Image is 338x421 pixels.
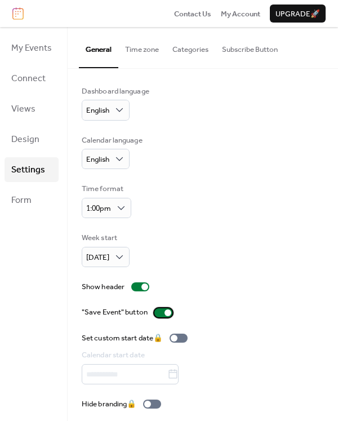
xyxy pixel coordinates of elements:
div: Time format [82,183,129,194]
div: Dashboard language [82,86,149,97]
a: My Events [5,36,59,60]
button: Subscribe Button [215,27,284,67]
div: Calendar language [82,135,143,146]
div: Week start [82,232,127,243]
img: logo [12,7,24,20]
span: Form [11,192,32,210]
span: Connect [11,70,46,88]
a: Settings [5,157,59,182]
a: My Account [221,8,260,19]
a: Form [5,188,59,212]
span: 1:00pm [86,201,111,216]
span: Contact Us [174,8,211,20]
span: English [86,103,109,118]
div: Show header [82,281,124,293]
span: Upgrade 🚀 [275,8,320,20]
span: My Events [11,39,52,57]
button: Categories [166,27,215,67]
a: Contact Us [174,8,211,19]
a: Connect [5,66,59,91]
button: Time zone [118,27,166,67]
span: Settings [11,161,45,179]
button: General [79,27,118,68]
div: "Save Event" button [82,307,148,318]
span: English [86,152,109,167]
span: My Account [221,8,260,20]
button: Upgrade🚀 [270,5,326,23]
span: Views [11,100,35,118]
a: Design [5,127,59,152]
span: [DATE] [86,250,109,265]
a: Views [5,96,59,121]
span: Design [11,131,39,149]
